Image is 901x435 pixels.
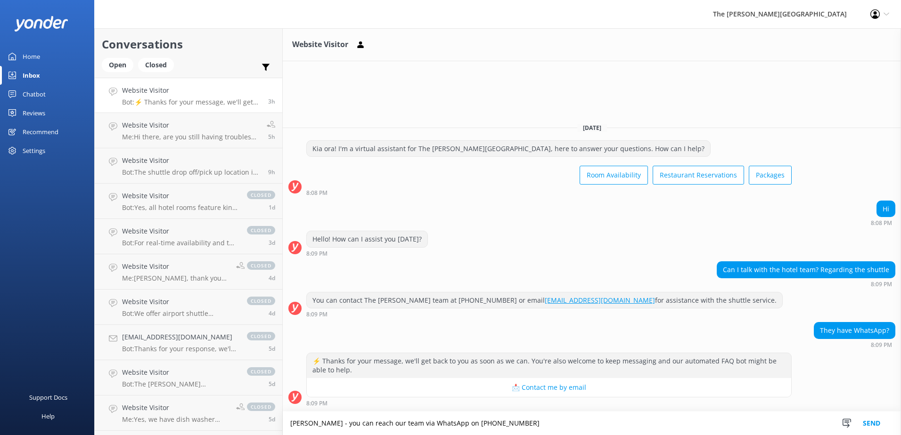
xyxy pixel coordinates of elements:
strong: 8:09 PM [306,251,328,257]
button: Send [854,411,889,435]
span: Oct 03 2025 06:26pm (UTC +13:00) Pacific/Auckland [268,133,275,141]
div: Oct 03 2025 08:09pm (UTC +13:00) Pacific/Auckland [814,341,895,348]
strong: 8:09 PM [871,282,892,287]
a: Website VisitorMe:[PERSON_NAME], thank you for reaching out to [GEOGRAPHIC_DATA]. Yes, it has to ... [95,254,282,290]
a: Website VisitorBot:For real-time availability and the most accurate rates for the Executive Lake ... [95,219,282,254]
h2: Conversations [102,35,275,53]
div: Home [23,47,40,66]
h4: Website Visitor [122,297,238,307]
p: Me: Yes, we have dish washer detergent for our guests [122,415,229,424]
h4: Website Visitor [122,155,261,166]
a: Website VisitorBot:Yes, all hotel rooms feature king beds that can be split into two singles upon... [95,184,282,219]
button: Packages [749,166,792,185]
div: Inbox [23,66,40,85]
div: Hello! How can I assist you [DATE]? [307,231,427,247]
p: Bot: For real-time availability and the most accurate rates for the Executive Lake View Two Bedro... [122,239,238,247]
div: Hi [877,201,895,217]
button: 📩 Contact me by email [307,378,791,397]
span: closed [247,191,275,199]
h4: Website Visitor [122,191,238,201]
img: yonder-white-logo.png [14,16,68,32]
p: Bot: Thanks for your response, we'll get back to you as soon as we can during opening hours. [122,345,238,353]
div: Oct 03 2025 08:08pm (UTC +13:00) Pacific/Auckland [306,189,792,196]
span: closed [247,297,275,305]
p: Me: Hi there, are you still having troubles with booking our restaurant? We are happy to help if ... [122,133,260,141]
span: Oct 03 2025 08:09pm (UTC +13:00) Pacific/Auckland [268,97,275,105]
h3: Website Visitor [292,39,348,51]
strong: 8:09 PM [306,312,328,317]
h4: Website Visitor [122,367,238,378]
a: Closed [138,59,179,70]
strong: 8:09 PM [871,342,892,348]
strong: 8:08 PM [306,190,328,196]
a: Website VisitorBot:The [PERSON_NAME][GEOGRAPHIC_DATA] offers stunning wedding event facilities an... [95,360,282,395]
h4: Website Visitor [122,85,261,96]
div: Reviews [23,104,45,122]
div: Support Docs [29,388,67,407]
button: Room Availability [580,166,648,185]
p: Me: [PERSON_NAME], thank you for reaching out to [GEOGRAPHIC_DATA]. Yes, it has to be consecutive... [122,274,229,282]
div: You can contact The [PERSON_NAME] team at [PHONE_NUMBER] or email for assistance with the shuttle... [307,292,782,308]
div: Chatbot [23,85,46,104]
div: Oct 03 2025 08:09pm (UTC +13:00) Pacific/Auckland [306,250,428,257]
div: Closed [138,58,174,72]
span: Sep 30 2025 10:34pm (UTC +13:00) Pacific/Auckland [269,239,275,247]
div: ⚡ Thanks for your message, we'll get back to you as soon as we can. You're also welcome to keep m... [307,353,791,378]
span: [DATE] [577,124,607,132]
p: Bot: We offer airport shuttle transfers for an additional charge. Please contact our concierge te... [122,309,238,318]
span: Oct 03 2025 02:32pm (UTC +13:00) Pacific/Auckland [268,168,275,176]
div: Oct 03 2025 08:09pm (UTC +13:00) Pacific/Auckland [717,281,895,287]
span: closed [247,226,275,234]
h4: Website Visitor [122,226,238,236]
textarea: [PERSON_NAME] - you can reach our team via WhatsApp on [PHONE_NUMBER] [283,411,901,435]
a: Website VisitorBot:The shuttle drop off/pick up location in the [GEOGRAPHIC_DATA] is outside the ... [95,148,282,184]
a: [EMAIL_ADDRESS][DOMAIN_NAME] [545,296,655,305]
h4: Website Visitor [122,261,229,272]
div: Recommend [23,122,58,141]
span: closed [247,332,275,340]
h4: [EMAIL_ADDRESS][DOMAIN_NAME] [122,332,238,342]
a: Website VisitorBot:We offer airport shuttle transfers for an additional charge. Please contact ou... [95,290,282,325]
h4: Website Visitor [122,120,260,130]
h4: Website Visitor [122,403,229,413]
a: Open [102,59,138,70]
div: Oct 03 2025 08:08pm (UTC +13:00) Pacific/Auckland [871,219,895,226]
strong: 8:09 PM [306,401,328,406]
div: Settings [23,141,45,160]
span: Sep 29 2025 10:36pm (UTC +13:00) Pacific/Auckland [269,274,275,282]
span: Sep 28 2025 05:24pm (UTC +13:00) Pacific/Auckland [269,380,275,388]
span: Sep 28 2025 07:35am (UTC +13:00) Pacific/Auckland [269,415,275,423]
p: Bot: The [PERSON_NAME][GEOGRAPHIC_DATA] offers stunning wedding event facilities and exclusive He... [122,380,238,388]
div: Oct 03 2025 08:09pm (UTC +13:00) Pacific/Auckland [306,400,792,406]
p: Bot: Yes, all hotel rooms feature king beds that can be split into two singles upon request. [122,203,238,212]
a: Website VisitorMe:Yes, we have dish washer detergent for our guestsclosed5d [95,395,282,431]
p: Bot: The shuttle drop off/pick up location in the [GEOGRAPHIC_DATA] is outside the [PERSON_NAME][... [122,168,261,177]
div: Kia ora! I'm a virtual assistant for The [PERSON_NAME][GEOGRAPHIC_DATA], here to answer your ques... [307,141,710,157]
strong: 8:08 PM [871,220,892,226]
div: Open [102,58,133,72]
div: They have WhatsApp? [814,322,895,338]
p: Bot: ⚡ Thanks for your message, we'll get back to you as soon as we can. You're also welcome to k... [122,98,261,106]
a: Website VisitorBot:⚡ Thanks for your message, we'll get back to you as soon as we can. You're als... [95,78,282,113]
span: Sep 29 2025 07:43pm (UTC +13:00) Pacific/Auckland [269,309,275,317]
a: [EMAIL_ADDRESS][DOMAIN_NAME]Bot:Thanks for your response, we'll get back to you as soon as we can... [95,325,282,360]
span: closed [247,261,275,270]
span: Sep 28 2025 09:34pm (UTC +13:00) Pacific/Auckland [269,345,275,353]
div: Help [41,407,55,426]
div: Can I talk with the hotel team? Regarding the shuttle [717,262,895,278]
a: Website VisitorMe:Hi there, are you still having troubles with booking our restaurant? We are hap... [95,113,282,148]
span: Oct 02 2025 03:50pm (UTC +13:00) Pacific/Auckland [269,203,275,211]
span: closed [247,403,275,411]
button: Restaurant Reservations [653,166,744,185]
div: Oct 03 2025 08:09pm (UTC +13:00) Pacific/Auckland [306,311,783,317]
span: closed [247,367,275,376]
